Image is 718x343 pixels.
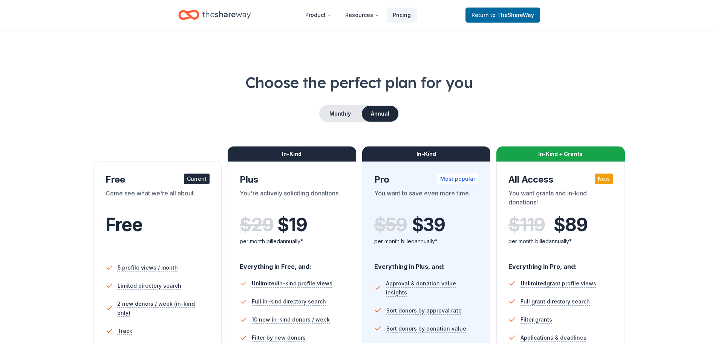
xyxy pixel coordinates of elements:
[386,324,466,333] span: Sort donors by donation value
[106,189,210,210] div: Come see what we're all about.
[387,8,417,23] a: Pricing
[437,174,478,184] div: Most popular
[362,106,398,122] button: Annual
[554,214,587,235] span: $ 89
[521,333,586,342] span: Applications & deadlines
[118,326,132,335] span: Track
[30,72,688,93] h1: Choose the perfect plan for you
[240,237,344,246] div: per month billed annually*
[508,237,613,246] div: per month billed annually*
[252,297,326,306] span: Full in-kind directory search
[277,214,307,235] span: $ 19
[496,146,625,162] div: In-Kind + Grants
[240,174,344,186] div: Plus
[184,174,210,184] div: Current
[521,297,590,306] span: Full grant directory search
[118,281,181,290] span: Limited directory search
[228,146,356,162] div: In-Kind
[106,174,210,186] div: Free
[117,299,210,317] span: 2 new donors / week (in-kind only)
[374,256,479,271] div: Everything in Plus, and:
[465,8,540,23] a: Returnto TheShareWay
[252,315,330,324] span: 10 new in-kind donors / week
[339,8,385,23] button: Resources
[178,6,251,24] a: Home
[521,280,547,287] span: Unlimited
[472,11,534,20] span: Return
[374,189,479,210] div: You want to save even more time.
[386,306,462,315] span: Sort donors by approval rate
[412,214,445,235] span: $ 39
[252,280,332,287] span: in-kind profile views
[240,256,344,271] div: Everything in Free, and:
[508,174,613,186] div: All Access
[240,189,344,210] div: You're actively soliciting donations.
[521,315,552,324] span: Filter grants
[118,263,178,272] span: 5 profile views / month
[252,333,306,342] span: Filter by new donors
[490,12,534,18] span: to TheShareWay
[299,6,417,24] nav: Main
[508,256,613,271] div: Everything in Pro, and:
[595,174,613,184] div: New
[521,280,596,287] span: grant profile views
[106,213,142,236] span: Free
[299,8,338,23] button: Product
[386,279,478,297] span: Approval & donation value insights
[320,106,360,122] button: Monthly
[362,146,491,162] div: In-Kind
[374,174,479,186] div: Pro
[252,280,278,287] span: Unlimited
[508,189,613,210] div: You want grants and in-kind donations!
[374,237,479,246] div: per month billed annually*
